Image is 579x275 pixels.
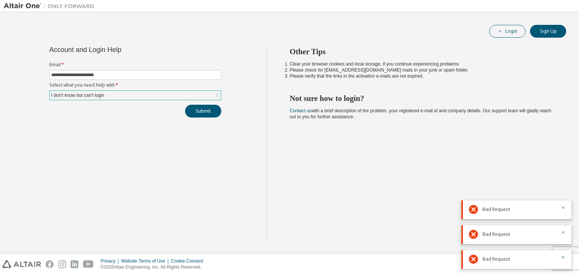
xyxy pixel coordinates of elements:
img: facebook.svg [46,260,54,268]
img: Altair One [4,2,98,10]
li: Please check for [EMAIL_ADDRESS][DOMAIN_NAME] mails in your junk or spam folder. [290,67,553,73]
span: Bad Request [482,231,510,237]
div: I don't know but can't login [50,91,221,100]
div: Website Terms of Use [121,258,171,264]
h2: Not sure how to login? [290,93,553,103]
label: Email [49,62,221,68]
a: Contact us [290,108,311,113]
p: © 2025 Altair Engineering, Inc. All Rights Reserved. [101,264,208,270]
img: linkedin.svg [70,260,78,268]
li: Please verify that the links in the activation e-mails are not expired. [290,73,553,79]
div: Account and Login Help [49,47,187,53]
img: youtube.svg [83,260,94,268]
button: Sign Up [530,25,566,38]
span: Bad Request [482,206,510,212]
label: Select what you need help with [49,82,221,88]
button: Submit [185,105,221,118]
span: with a brief description of the problem, your registered e-mail id and company details. Our suppo... [290,108,551,119]
img: instagram.svg [58,260,66,268]
img: altair_logo.svg [2,260,41,268]
span: Bad Request [482,256,510,262]
button: Login [489,25,525,38]
div: I don't know but can't login [50,91,106,99]
li: Clear your browser cookies and local storage, if you continue experiencing problems. [290,61,553,67]
div: Privacy [101,258,121,264]
h2: Other Tips [290,47,553,57]
div: Cookie Consent [171,258,207,264]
